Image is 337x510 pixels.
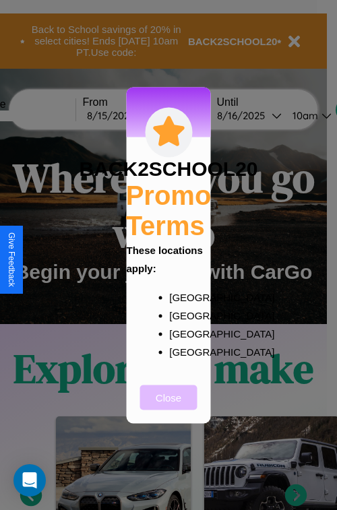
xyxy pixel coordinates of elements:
[140,385,197,410] button: Close
[169,306,195,324] p: [GEOGRAPHIC_DATA]
[7,232,16,287] div: Give Feedback
[169,288,195,306] p: [GEOGRAPHIC_DATA]
[126,180,212,241] h2: Promo Terms
[169,324,195,342] p: [GEOGRAPHIC_DATA]
[79,157,257,180] h3: BACK2SCHOOL20
[169,342,195,360] p: [GEOGRAPHIC_DATA]
[13,464,46,497] div: Open Intercom Messenger
[127,244,203,274] b: These locations apply:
